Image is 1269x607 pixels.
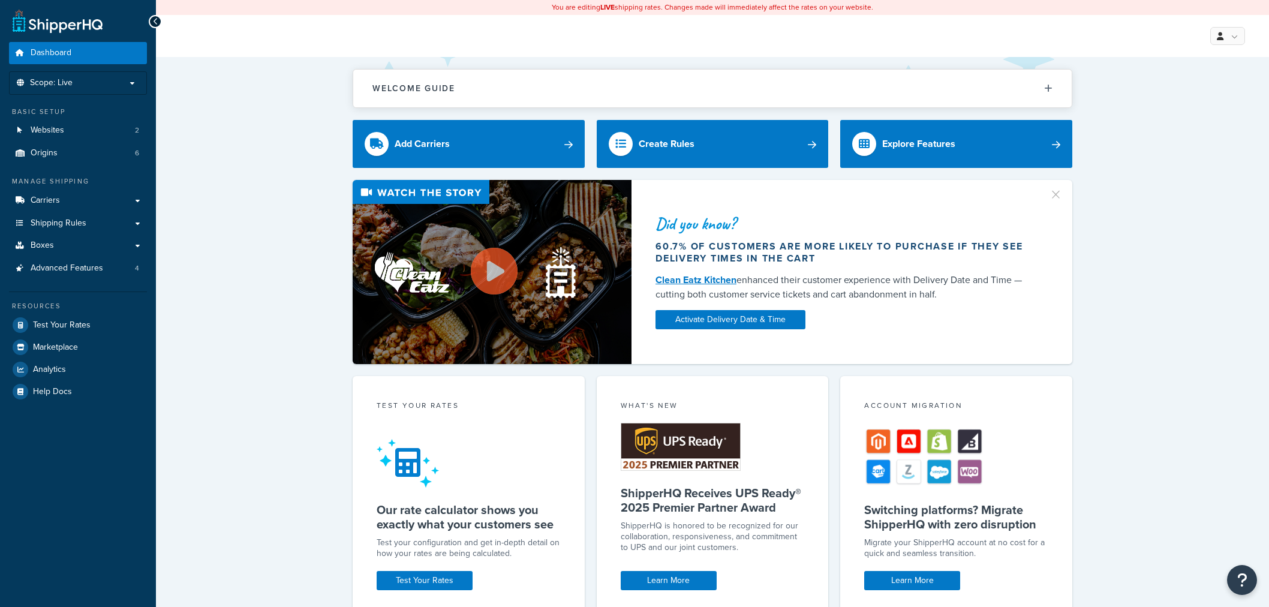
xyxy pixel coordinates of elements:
[864,571,960,590] a: Learn More
[135,263,139,274] span: 4
[9,142,147,164] a: Origins6
[639,136,694,152] div: Create Rules
[9,257,147,280] a: Advanced Features4
[30,78,73,88] span: Scope: Live
[31,263,103,274] span: Advanced Features
[372,84,455,93] h2: Welcome Guide
[31,148,58,158] span: Origins
[655,215,1035,232] div: Did you know?
[9,176,147,187] div: Manage Shipping
[9,314,147,336] a: Test Your Rates
[9,359,147,380] a: Analytics
[353,180,632,364] img: Video thumbnail
[840,120,1072,168] a: Explore Features
[9,190,147,212] a: Carriers
[600,2,615,13] b: LIVE
[621,486,805,515] h5: ShipperHQ Receives UPS Ready® 2025 Premier Partner Award
[882,136,955,152] div: Explore Features
[621,400,805,414] div: What's New
[655,241,1035,265] div: 60.7% of customers are more likely to purchase if they see delivery times in the cart
[9,235,147,257] a: Boxes
[655,273,736,287] a: Clean Eatz Kitchen
[9,107,147,117] div: Basic Setup
[377,400,561,414] div: Test your rates
[395,136,450,152] div: Add Carriers
[31,48,71,58] span: Dashboard
[353,120,585,168] a: Add Carriers
[9,212,147,235] a: Shipping Rules
[33,387,72,397] span: Help Docs
[864,503,1048,531] h5: Switching platforms? Migrate ShipperHQ with zero disruption
[33,342,78,353] span: Marketplace
[377,503,561,531] h5: Our rate calculator shows you exactly what your customers see
[33,365,66,375] span: Analytics
[9,257,147,280] li: Advanced Features
[621,521,805,553] p: ShipperHQ is honored to be recognized for our collaboration, responsiveness, and commitment to UP...
[655,310,805,329] a: Activate Delivery Date & Time
[621,571,717,590] a: Learn More
[31,218,86,229] span: Shipping Rules
[9,381,147,402] a: Help Docs
[135,125,139,136] span: 2
[9,301,147,311] div: Resources
[9,119,147,142] a: Websites2
[377,571,473,590] a: Test Your Rates
[9,119,147,142] li: Websites
[9,142,147,164] li: Origins
[864,400,1048,414] div: Account Migration
[1227,565,1257,595] button: Open Resource Center
[597,120,829,168] a: Create Rules
[377,537,561,559] div: Test your configuration and get in-depth detail on how your rates are being calculated.
[9,42,147,64] a: Dashboard
[864,537,1048,559] div: Migrate your ShipperHQ account at no cost for a quick and seamless transition.
[31,196,60,206] span: Carriers
[353,70,1072,107] button: Welcome Guide
[9,336,147,358] a: Marketplace
[655,273,1035,302] div: enhanced their customer experience with Delivery Date and Time — cutting both customer service ti...
[135,148,139,158] span: 6
[31,241,54,251] span: Boxes
[31,125,64,136] span: Websites
[33,320,91,330] span: Test Your Rates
